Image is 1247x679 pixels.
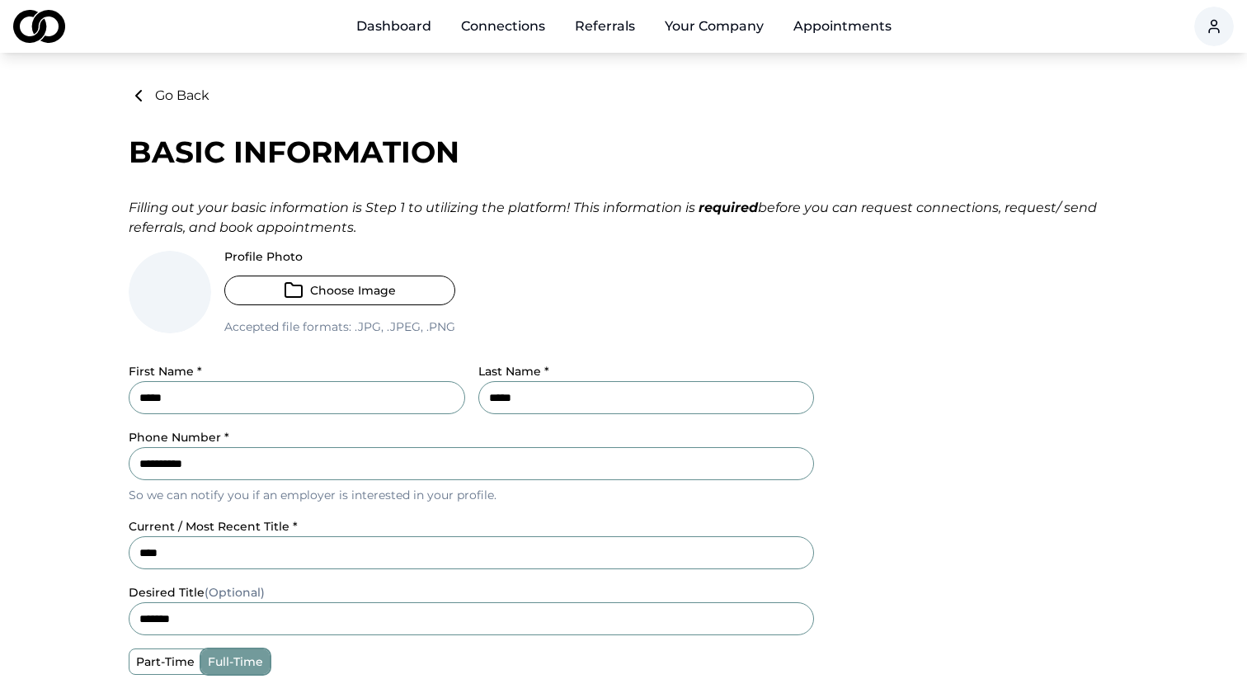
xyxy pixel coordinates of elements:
label: First Name * [129,364,202,379]
div: Filling out your basic information is Step 1 to utilizing the platform! This information is befor... [129,198,1118,238]
label: current / most recent title * [129,519,298,534]
button: Choose Image [224,276,455,305]
a: Referrals [562,10,648,43]
label: Profile Photo [224,251,455,262]
label: Last Name * [478,364,549,379]
p: Accepted file formats: [224,318,455,335]
span: .jpg, .jpeg, .png [351,319,455,334]
button: Go Back [129,86,209,106]
a: Connections [448,10,558,43]
label: full-time [201,649,270,674]
span: (Optional) [205,585,265,600]
label: part-time [129,649,201,674]
strong: required [699,200,758,215]
button: Your Company [652,10,777,43]
img: logo [13,10,65,43]
div: Basic Information [129,135,1118,168]
a: Dashboard [343,10,445,43]
nav: Main [343,10,905,43]
label: Phone Number * [129,430,229,445]
a: Appointments [780,10,905,43]
label: desired title [129,585,265,600]
p: So we can notify you if an employer is interested in your profile. [129,487,814,503]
